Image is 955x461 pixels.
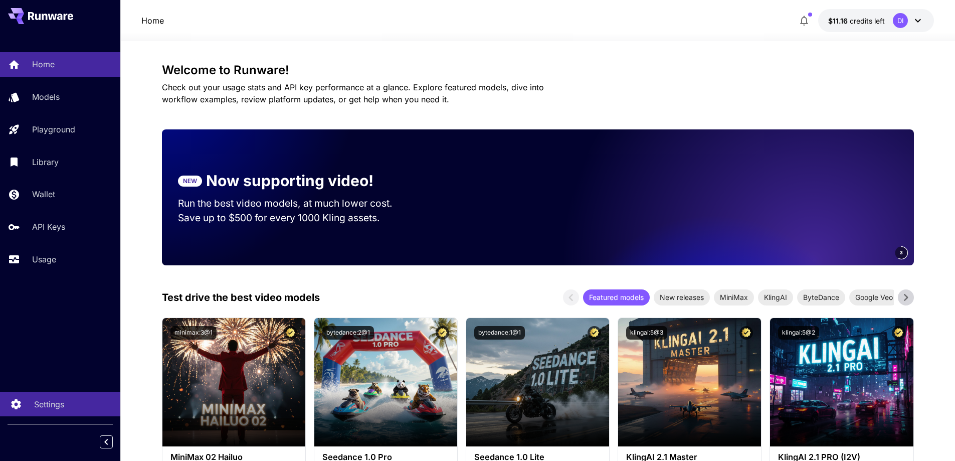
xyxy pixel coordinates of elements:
p: Usage [32,253,56,265]
span: New releases [654,292,710,302]
p: Settings [34,398,64,410]
div: New releases [654,289,710,305]
span: Google Veo [849,292,899,302]
p: NEW [183,177,197,186]
button: Certified Model – Vetted for best performance and includes a commercial license. [588,326,601,340]
span: 3 [900,249,903,256]
p: Models [32,91,60,103]
p: Test drive the best video models [162,290,320,305]
p: Home [32,58,55,70]
div: ByteDance [797,289,845,305]
span: ByteDance [797,292,845,302]
img: alt [618,318,761,446]
p: Run the best video models, at much lower cost. [178,196,412,211]
img: alt [314,318,457,446]
div: Collapse sidebar [107,433,120,451]
button: klingai:5@3 [626,326,667,340]
span: MiniMax [714,292,754,302]
h3: Welcome to Runware! [162,63,914,77]
img: alt [466,318,609,446]
button: klingai:5@2 [778,326,819,340]
div: DI [893,13,908,28]
button: bytedance:2@1 [322,326,374,340]
p: Playground [32,123,75,135]
p: Now supporting video! [206,170,373,192]
button: Certified Model – Vetted for best performance and includes a commercial license. [739,326,753,340]
button: minimax:3@1 [170,326,217,340]
button: bytedance:1@1 [474,326,525,340]
button: Certified Model – Vetted for best performance and includes a commercial license. [892,326,905,340]
img: alt [162,318,305,446]
span: Featured models [583,292,650,302]
p: API Keys [32,221,65,233]
div: MiniMax [714,289,754,305]
p: Save up to $500 for every 1000 Kling assets. [178,211,412,225]
nav: breadcrumb [141,15,164,27]
div: KlingAI [758,289,793,305]
p: Library [32,156,59,168]
button: Collapse sidebar [100,435,113,448]
button: Certified Model – Vetted for best performance and includes a commercial license. [436,326,449,340]
p: Wallet [32,188,55,200]
span: $11.16 [828,17,850,25]
div: $11.157 [828,16,885,26]
a: Home [141,15,164,27]
span: KlingAI [758,292,793,302]
div: Featured models [583,289,650,305]
div: Google Veo [849,289,899,305]
button: $11.157DI [818,9,934,32]
button: Certified Model – Vetted for best performance and includes a commercial license. [284,326,297,340]
span: credits left [850,17,885,25]
span: Check out your usage stats and API key performance at a glance. Explore featured models, dive int... [162,82,544,104]
img: alt [770,318,913,446]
